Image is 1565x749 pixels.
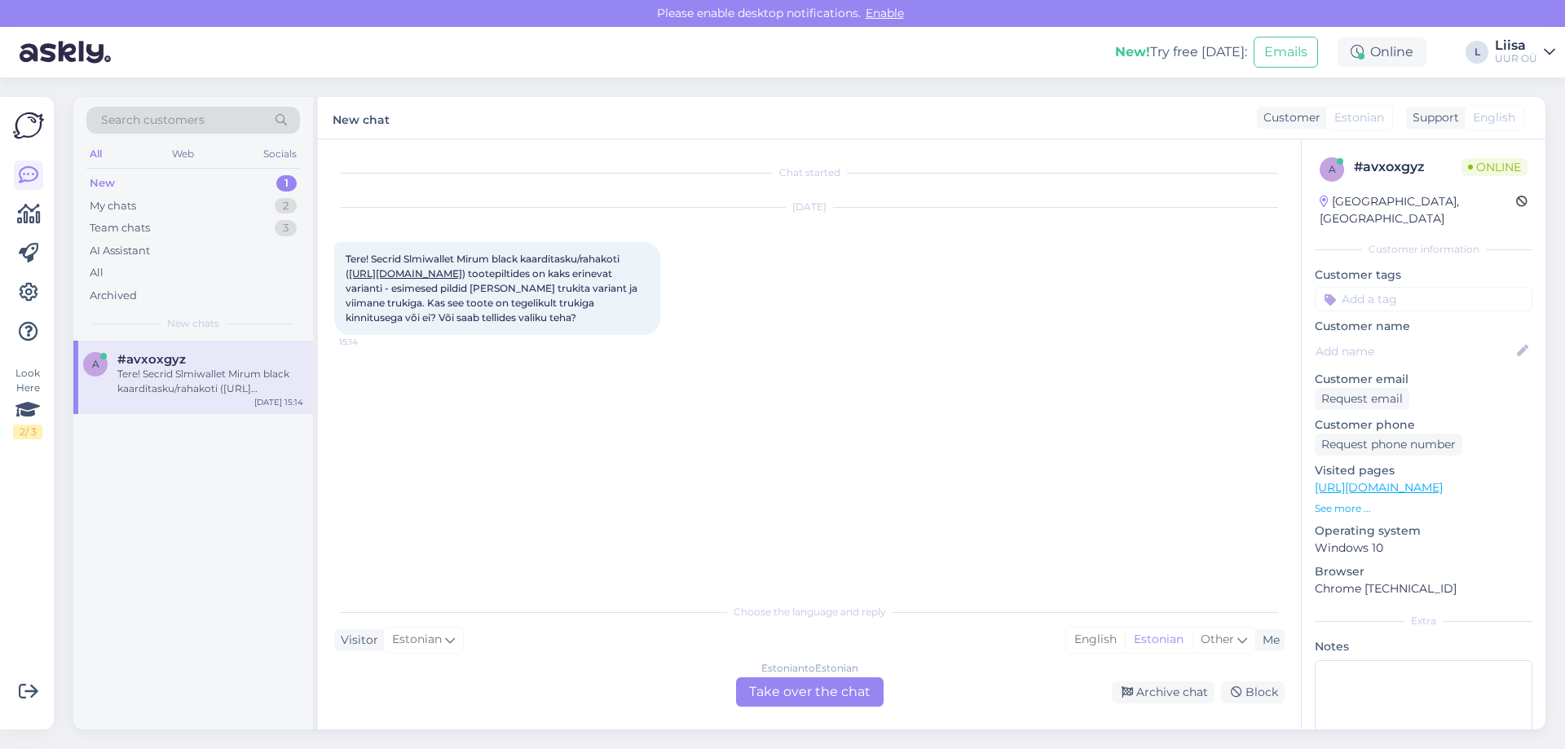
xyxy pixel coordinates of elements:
[761,661,858,676] div: Estonian to Estonian
[736,677,884,707] div: Take over the chat
[1256,632,1280,649] div: Me
[1329,163,1336,175] span: a
[334,200,1285,214] div: [DATE]
[1320,193,1516,227] div: [GEOGRAPHIC_DATA], [GEOGRAPHIC_DATA]
[260,143,300,165] div: Socials
[1315,388,1409,410] div: Request email
[1406,109,1459,126] div: Support
[1315,563,1532,580] p: Browser
[1254,37,1318,68] button: Emails
[90,175,115,192] div: New
[1354,157,1461,177] div: # avxoxgyz
[1315,522,1532,540] p: Operating system
[349,267,462,280] a: [URL][DOMAIN_NAME]
[1315,480,1443,495] a: [URL][DOMAIN_NAME]
[1315,416,1532,434] p: Customer phone
[1461,158,1528,176] span: Online
[1466,41,1488,64] div: L
[1316,342,1514,360] input: Add name
[90,288,137,304] div: Archived
[1334,109,1384,126] span: Estonian
[1495,52,1537,65] div: UUR OÜ
[1257,109,1320,126] div: Customer
[1315,462,1532,479] p: Visited pages
[101,112,205,129] span: Search customers
[1495,39,1537,52] div: Liisa
[276,175,297,192] div: 1
[1112,681,1215,703] div: Archive chat
[275,220,297,236] div: 3
[90,243,150,259] div: AI Assistant
[86,143,105,165] div: All
[90,220,150,236] div: Team chats
[1315,242,1532,257] div: Customer information
[1315,371,1532,388] p: Customer email
[1201,632,1234,646] span: Other
[1315,267,1532,284] p: Customer tags
[1473,109,1515,126] span: English
[1315,318,1532,335] p: Customer name
[90,198,136,214] div: My chats
[92,358,99,370] span: a
[117,367,303,396] div: Tere! Secrid Slmiwallet Mirum black kaarditasku/rahakoti ([URL][DOMAIN_NAME]) tootepiltides on ka...
[1495,39,1555,65] a: LiisaUUR OÜ
[333,107,390,129] label: New chat
[13,110,44,141] img: Askly Logo
[1315,501,1532,516] p: See more ...
[346,253,640,324] span: Tere! Secrid Slmiwallet Mirum black kaarditasku/rahakoti ( ) tootepiltides on kaks erinevat varia...
[13,425,42,439] div: 2 / 3
[90,265,104,281] div: All
[254,396,303,408] div: [DATE] 15:14
[1315,540,1532,557] p: Windows 10
[339,336,400,348] span: 15:14
[275,198,297,214] div: 2
[1315,614,1532,628] div: Extra
[334,605,1285,619] div: Choose the language and reply
[334,632,378,649] div: Visitor
[1115,44,1150,59] b: New!
[169,143,197,165] div: Web
[167,316,219,331] span: New chats
[1315,434,1462,456] div: Request phone number
[1338,37,1426,67] div: Online
[1315,287,1532,311] input: Add a tag
[334,165,1285,180] div: Chat started
[1315,638,1532,655] p: Notes
[1125,628,1192,652] div: Estonian
[1315,580,1532,597] p: Chrome [TECHNICAL_ID]
[117,352,186,367] span: #avxoxgyz
[861,6,909,20] span: Enable
[13,366,42,439] div: Look Here
[1066,628,1125,652] div: English
[392,631,442,649] span: Estonian
[1221,681,1285,703] div: Block
[1115,42,1247,62] div: Try free [DATE]:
